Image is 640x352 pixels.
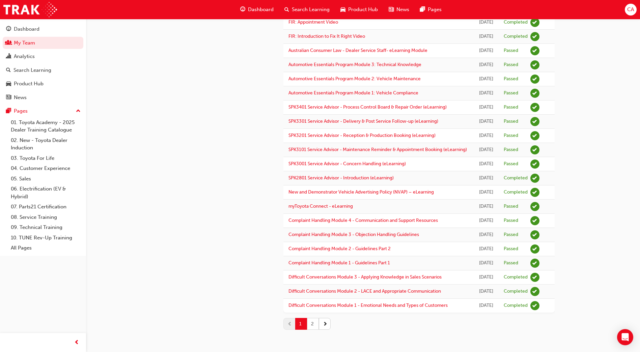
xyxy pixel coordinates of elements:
[530,244,539,254] span: learningRecordVerb_PASS-icon
[292,6,330,13] span: Search Learning
[288,175,394,181] a: SPK2801 Service Advisor - Introduction (eLearning)
[288,246,391,252] a: Complaint Handling Module 2 - Guidelines Part 2
[288,104,447,110] a: SPK3401 Service Advisor - Process Control Board & Repair Order (eLearning)
[235,3,279,17] a: guage-iconDashboard
[335,3,383,17] a: car-iconProduct Hub
[76,107,81,116] span: up-icon
[479,19,494,26] div: Thu Aug 21 2025 14:26:28 GMT+0930 (Australian Central Standard Time)
[530,188,539,197] span: learningRecordVerb_COMPLETE-icon
[340,5,345,14] span: car-icon
[504,104,518,111] div: Passed
[323,320,328,327] span: next-icon
[288,203,353,209] a: myToyota Connect - eLearning
[420,5,425,14] span: pages-icon
[6,81,11,87] span: car-icon
[504,302,528,309] div: Completed
[504,288,528,295] div: Completed
[530,89,539,98] span: learningRecordVerb_PASS-icon
[479,231,494,239] div: Mon Aug 18 2025 15:24:05 GMT+0930 (Australian Central Standard Time)
[504,274,528,281] div: Completed
[6,54,11,60] span: chart-icon
[8,135,83,153] a: 02. New - Toyota Dealer Induction
[530,18,539,27] span: learningRecordVerb_COMPLETE-icon
[530,273,539,282] span: learningRecordVerb_COMPLETE-icon
[74,339,79,347] span: prev-icon
[504,19,528,26] div: Completed
[288,48,427,53] a: Australian Consumer Law - Dealer Service Staff- eLearning Module
[504,90,518,96] div: Passed
[530,131,539,140] span: learningRecordVerb_PASS-icon
[530,117,539,126] span: learningRecordVerb_PASS-icon
[396,6,409,13] span: News
[288,288,441,294] a: Difficult Conversations Module 2 - LACE and Appropriate Communication
[348,6,378,13] span: Product Hub
[288,232,419,237] a: Complaint Handling Module 3 - Objection Handling Guidelines
[8,222,83,233] a: 09. Technical Training
[3,105,83,117] button: Pages
[3,37,83,49] a: My Team
[415,3,447,17] a: pages-iconPages
[279,3,335,17] a: search-iconSearch Learning
[530,145,539,154] span: learningRecordVerb_PASS-icon
[479,61,494,69] div: Wed Aug 20 2025 15:30:35 GMT+0930 (Australian Central Standard Time)
[627,6,634,13] span: CA
[530,216,539,225] span: learningRecordVerb_PASS-icon
[530,46,539,55] span: learningRecordVerb_PASS-icon
[504,48,518,54] div: Passed
[8,153,83,164] a: 03. Toyota For Life
[288,274,442,280] a: Difficult Conversations Module 3 - Applying Knowledge in Sales Scenarios
[530,287,539,296] span: learningRecordVerb_COMPLETE-icon
[287,320,292,327] span: prev-icon
[625,4,637,16] button: CA
[479,146,494,154] div: Wed Aug 20 2025 10:25:22 GMT+0930 (Australian Central Standard Time)
[14,53,35,60] div: Analytics
[6,67,11,74] span: search-icon
[3,23,83,35] a: Dashboard
[504,147,518,153] div: Passed
[479,203,494,210] div: Wed Aug 20 2025 08:54:32 GMT+0930 (Australian Central Standard Time)
[504,246,518,252] div: Passed
[6,26,11,32] span: guage-icon
[288,19,338,25] a: FIR: Appointment Video
[504,232,518,238] div: Passed
[288,90,418,96] a: Automotive Essentials Program Module 1: Vehicle Compliance
[479,273,494,281] div: Mon Aug 18 2025 14:40:52 GMT+0930 (Australian Central Standard Time)
[479,259,494,267] div: Mon Aug 18 2025 14:52:50 GMT+0930 (Australian Central Standard Time)
[8,184,83,202] a: 06. Electrification (EV & Hybrid)
[288,118,438,124] a: SPK3301 Service Advisor - Delivery & Post Service Follow-up (eLearning)
[504,175,528,181] div: Completed
[8,212,83,223] a: 08. Service Training
[14,107,28,115] div: Pages
[530,32,539,41] span: learningRecordVerb_COMPLETE-icon
[479,245,494,253] div: Mon Aug 18 2025 15:12:46 GMT+0930 (Australian Central Standard Time)
[13,66,51,74] div: Search Learning
[6,40,11,46] span: people-icon
[479,89,494,97] div: Wed Aug 20 2025 13:25:50 GMT+0930 (Australian Central Standard Time)
[530,230,539,239] span: learningRecordVerb_PASS-icon
[288,189,434,195] a: New and Demonstrator Vehicle Advertising Policy (NVAP) – eLearning
[248,6,274,13] span: Dashboard
[8,163,83,174] a: 04. Customer Experience
[288,133,436,138] a: SPK3201 Service Advisor - Reception & Production Booking (eLearning)
[479,118,494,125] div: Wed Aug 20 2025 10:41:14 GMT+0930 (Australian Central Standard Time)
[6,95,11,101] span: news-icon
[3,64,83,77] a: Search Learning
[284,5,289,14] span: search-icon
[288,217,438,223] a: Complaint Handling Module 4 - Communication and Support Resources
[504,133,518,139] div: Passed
[504,76,518,82] div: Passed
[288,302,448,308] a: Difficult Conversations Module 1 - Emotional Needs and Types of Customers
[3,2,57,17] img: Trak
[504,203,518,210] div: Passed
[479,33,494,40] div: Thu Aug 21 2025 14:24:51 GMT+0930 (Australian Central Standard Time)
[530,75,539,84] span: learningRecordVerb_PASS-icon
[283,318,295,330] button: prev-icon
[240,5,245,14] span: guage-icon
[530,103,539,112] span: learningRecordVerb_PASS-icon
[479,132,494,140] div: Wed Aug 20 2025 10:33:48 GMT+0930 (Australian Central Standard Time)
[3,22,83,105] button: DashboardMy TeamAnalyticsSearch LearningProduct HubNews
[479,160,494,168] div: Wed Aug 20 2025 10:16:12 GMT+0930 (Australian Central Standard Time)
[8,202,83,212] a: 07. Parts21 Certification
[479,47,494,55] div: Thu Aug 21 2025 14:19:31 GMT+0930 (Australian Central Standard Time)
